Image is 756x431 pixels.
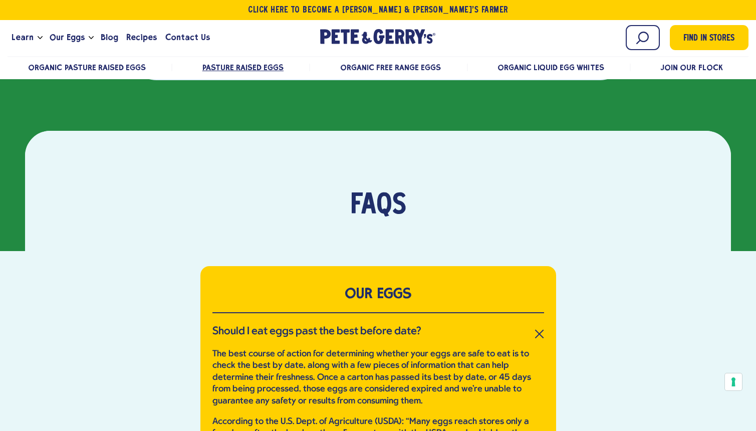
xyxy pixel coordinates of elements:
[12,31,34,44] span: Learn
[660,63,722,72] a: Join Our Flock
[126,31,157,44] span: Recipes
[46,24,89,51] a: Our Eggs
[89,36,94,40] button: Open the dropdown menu for Our Eggs
[202,63,284,72] a: Pasture Raised Eggs
[350,191,406,221] span: FAQS
[122,24,161,51] a: Recipes
[626,25,660,50] input: Search
[340,63,441,72] a: Organic Free Range Eggs
[670,25,748,50] a: Find in Stores
[683,32,734,46] span: Find in Stores
[97,24,122,51] a: Blog
[212,348,544,407] p: The best course of action for determining whether your eggs are safe to eat is to check the best ...
[38,36,43,40] button: Open the dropdown menu for Learn
[725,373,742,390] button: Your consent preferences for tracking technologies
[497,63,604,72] a: Organic Liquid Egg Whites
[50,31,85,44] span: Our Eggs
[28,63,146,72] a: Organic Pasture Raised Eggs
[212,284,544,302] p: OUR EGGS
[165,31,210,44] span: Contact Us
[8,24,38,51] a: Learn
[8,56,748,78] nav: desktop product menu
[161,24,214,51] a: Contact Us
[101,31,118,44] span: Blog
[212,325,421,338] h3: Should I eat eggs past the best before date?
